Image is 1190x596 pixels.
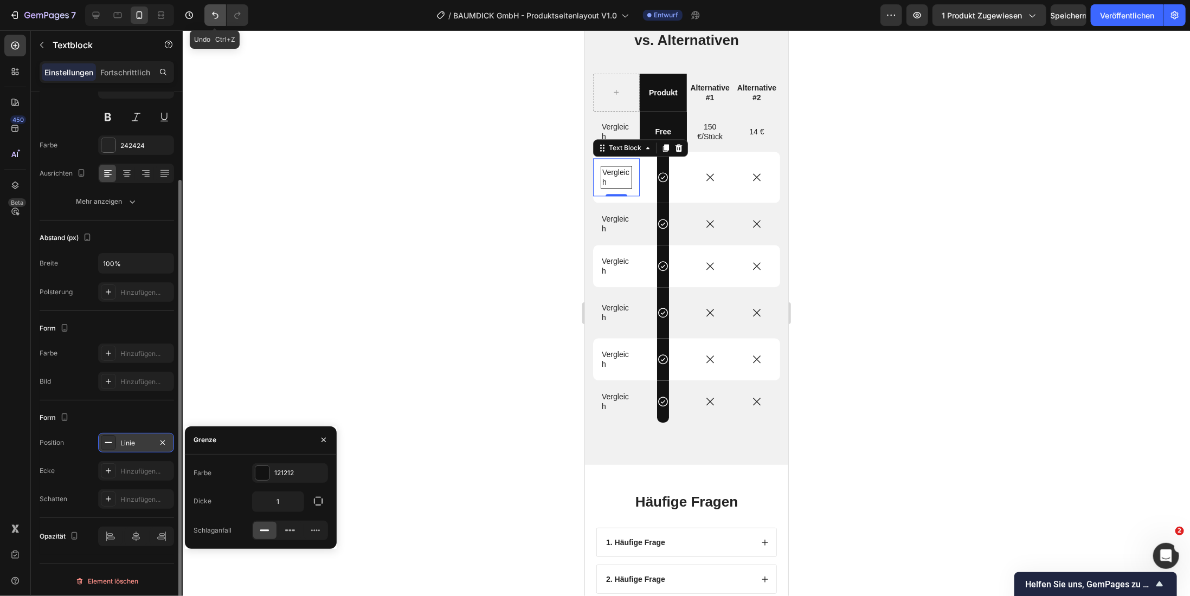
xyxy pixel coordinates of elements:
[40,192,174,211] button: Mehr anzeigen
[1051,11,1087,20] font: Speichern
[120,495,160,503] font: Hinzufügen...
[40,324,56,332] font: Form
[40,141,57,149] font: Farbe
[44,68,93,77] font: Einstellungen
[99,254,173,273] input: Auto
[71,10,76,21] font: 7
[120,288,160,296] font: Hinzufügen...
[453,11,617,20] font: BAUMDICK GmbH - Produktseitenlayout V1.0
[40,573,174,590] button: Element löschen
[654,11,678,19] font: Entwurf
[40,467,55,475] font: Ecke
[1025,579,1189,589] font: Helfen Sie uns, GemPages zu verbessern!
[120,467,160,475] font: Hinzufügen...
[932,4,1046,26] button: 1 Produkt zugewiesen
[448,11,451,20] font: /
[4,4,81,26] button: 7
[40,495,67,503] font: Schatten
[40,169,73,177] font: Ausrichten
[1153,543,1179,569] iframe: Intercom-Live-Chat
[120,141,145,150] font: 242424
[88,577,139,585] font: Element löschen
[40,288,73,296] font: Polsterung
[12,116,24,124] font: 450
[100,68,150,77] font: Fortschrittlich
[76,197,123,205] font: Mehr anzeigen
[274,469,294,477] font: 121212
[204,4,248,26] div: Rückgängig/Wiederholen
[585,30,788,596] iframe: Designbereich
[253,492,304,511] input: Auto
[40,234,79,242] font: Abstand (px)
[194,497,211,505] font: Dicke
[1178,527,1182,534] font: 2
[53,40,93,50] font: Textblock
[120,378,160,386] font: Hinzufügen...
[1051,4,1086,26] button: Speichern
[40,413,56,422] font: Form
[194,526,231,534] font: Schlaganfall
[40,532,66,540] font: Opazität
[942,11,1022,20] font: 1 Produkt zugewiesen
[120,439,135,447] font: Linie
[1025,578,1166,591] button: Umfrage anzeigen – Helfen Sie uns, GemPages zu verbessern!
[194,436,216,444] font: Grenze
[1091,4,1163,26] button: Veröffentlichen
[40,349,57,357] font: Farbe
[40,377,51,385] font: Bild
[120,349,160,358] font: Hinzufügen...
[1100,11,1154,20] font: Veröffentlichen
[11,199,23,206] font: Beta
[40,259,58,267] font: Breite
[40,438,64,446] font: Position
[53,38,145,51] p: Textblock
[194,469,211,477] font: Farbe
